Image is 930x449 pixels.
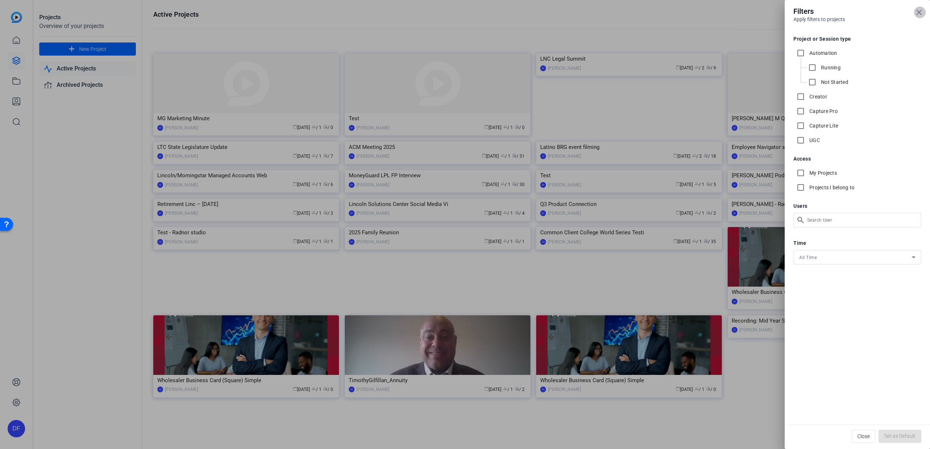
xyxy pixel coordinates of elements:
[808,184,854,191] label: Projects I belong to
[793,240,921,246] h5: Time
[808,169,837,177] label: My Projects
[808,137,820,144] label: UGC
[793,156,921,161] h5: Access
[793,213,806,227] mat-icon: search
[808,49,837,57] label: Automation
[857,429,870,443] span: Close
[793,17,921,22] h6: Apply filters to projects
[808,93,827,100] label: Creator
[808,122,838,129] label: Capture Lite
[793,203,921,209] h5: Users
[799,255,817,260] span: All Time
[820,78,848,86] label: Not Started
[793,6,921,17] h4: Filters
[808,108,838,115] label: Capture Pro
[807,216,915,224] input: Search User
[793,36,921,41] h5: Project or Session type
[820,64,841,71] label: Running
[852,430,876,443] button: Close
